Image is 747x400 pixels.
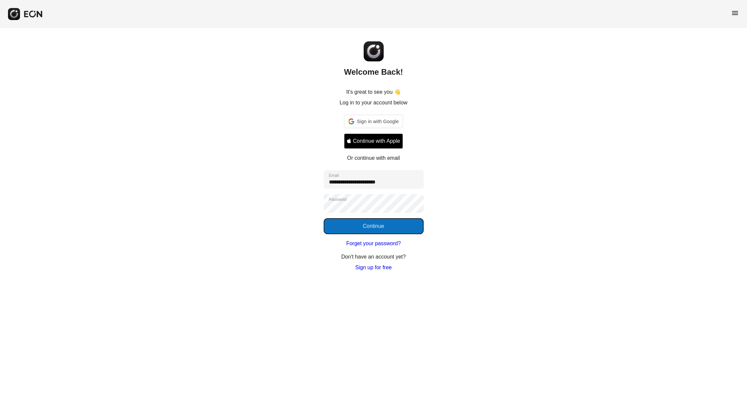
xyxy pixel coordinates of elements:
h2: Welcome Back! [344,67,403,77]
button: Continue [324,218,424,234]
span: menu [731,9,739,17]
a: Sign up for free [355,264,392,272]
p: Or continue with email [347,154,400,162]
label: Email [329,173,339,178]
p: It's great to see you 👋 [346,88,401,96]
button: Signin with apple ID [344,133,403,149]
span: Sign in with Google [357,117,399,125]
div: Sign in with Google [344,115,403,128]
p: Log in to your account below [340,99,408,107]
a: Forget your password? [346,240,401,248]
label: Password [329,197,347,202]
p: Don't have an account yet? [341,253,406,261]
